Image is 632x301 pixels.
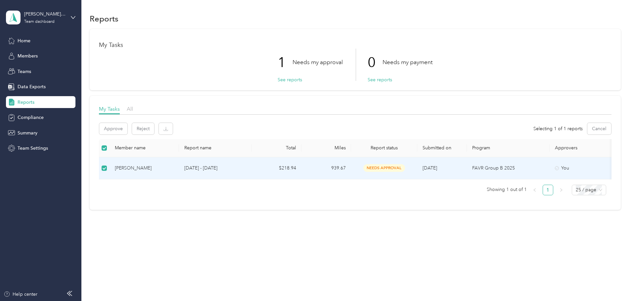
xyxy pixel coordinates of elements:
[487,185,527,195] span: Showing 1 out of 1
[307,145,346,151] div: Miles
[18,99,34,106] span: Reports
[529,185,540,195] button: left
[368,49,383,76] p: 0
[301,157,351,179] td: 939.67
[127,106,133,112] span: All
[356,145,412,151] span: Report status
[543,185,553,195] li: 1
[467,139,550,157] th: Program
[550,139,616,157] th: Approvers
[543,185,553,195] a: 1
[99,123,127,134] button: Approve
[24,20,55,24] div: Team dashboard
[18,68,31,75] span: Teams
[533,188,537,192] span: left
[179,139,252,157] th: Report name
[257,145,296,151] div: Total
[18,114,44,121] span: Compliance
[363,164,405,172] span: needs approval
[99,106,120,112] span: My Tasks
[572,185,606,195] div: Page Size
[559,188,563,192] span: right
[467,157,550,179] td: FAVR Group B 2025
[595,264,632,301] iframe: Everlance-gr Chat Button Frame
[18,130,37,136] span: Summary
[417,139,467,157] th: Submitted on
[90,15,118,22] h1: Reports
[423,165,437,171] span: [DATE]
[18,83,46,90] span: Data Exports
[555,165,610,172] div: You
[293,58,343,66] p: Needs my approval
[18,145,48,152] span: Team Settings
[576,185,602,195] span: 25 / page
[132,123,154,134] button: Reject
[278,49,293,76] p: 1
[184,165,247,172] p: [DATE] - [DATE]
[18,53,38,59] span: Members
[383,58,432,66] p: Needs my payment
[115,165,174,172] div: [PERSON_NAME]
[110,139,179,157] th: Member name
[18,37,30,44] span: Home
[278,76,302,83] button: See reports
[99,42,611,49] h1: My Tasks
[556,185,566,195] button: right
[4,291,37,298] button: Help center
[368,76,392,83] button: See reports
[472,165,544,172] p: FAVR Group B 2025
[533,125,583,132] span: Selecting 1 of 1 reports
[556,185,566,195] li: Next Page
[587,123,611,134] button: Cancel
[529,185,540,195] li: Previous Page
[252,157,301,179] td: $218.94
[115,145,174,151] div: Member name
[24,11,66,18] div: [PERSON_NAME][EMAIL_ADDRESS][PERSON_NAME][DOMAIN_NAME]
